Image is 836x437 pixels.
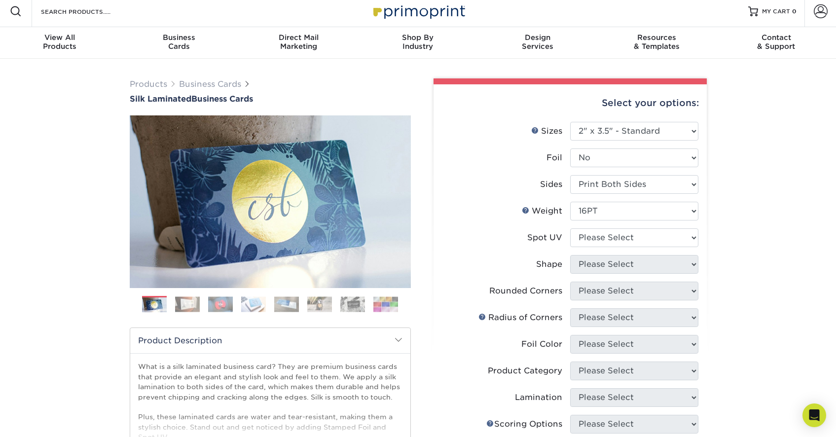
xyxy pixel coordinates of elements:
div: Cards [119,33,239,51]
div: & Templates [597,33,717,51]
h2: Product Description [130,328,410,353]
span: 0 [792,8,797,15]
a: DesignServices [478,27,597,59]
span: Resources [597,33,717,42]
a: BusinessCards [119,27,239,59]
span: Business [119,33,239,42]
div: Foil Color [521,338,562,350]
div: Spot UV [527,232,562,244]
img: Business Cards 04 [241,296,266,312]
div: Lamination [515,392,562,403]
span: MY CART [762,7,790,16]
span: Shop By [358,33,477,42]
img: Business Cards 06 [307,296,332,312]
div: Radius of Corners [478,312,562,324]
img: Business Cards 03 [208,296,233,312]
span: Design [478,33,597,42]
img: Business Cards 08 [373,296,398,312]
a: Resources& Templates [597,27,717,59]
img: Business Cards 01 [142,292,167,317]
div: Scoring Options [486,418,562,430]
div: Product Category [488,365,562,377]
a: Direct MailMarketing [239,27,358,59]
span: Direct Mail [239,33,358,42]
span: Silk Laminated [130,94,191,104]
a: Contact& Support [717,27,836,59]
div: Sizes [531,125,562,137]
div: Marketing [239,33,358,51]
div: Sides [540,179,562,190]
h1: Business Cards [130,94,411,104]
a: Business Cards [179,79,241,89]
div: & Support [717,33,836,51]
div: Select your options: [441,84,699,122]
div: Open Intercom Messenger [802,403,826,427]
div: Weight [522,205,562,217]
img: Primoprint [369,0,468,22]
img: Business Cards 02 [175,296,200,312]
div: Industry [358,33,477,51]
span: Contact [717,33,836,42]
a: Shop ByIndustry [358,27,477,59]
div: Services [478,33,597,51]
input: SEARCH PRODUCTS..... [40,5,136,17]
img: Business Cards 05 [274,296,299,312]
div: Shape [536,258,562,270]
img: Silk Laminated 01 [130,61,411,342]
div: Rounded Corners [489,285,562,297]
img: Business Cards 07 [340,296,365,312]
div: Foil [546,152,562,164]
a: Products [130,79,167,89]
a: Silk LaminatedBusiness Cards [130,94,411,104]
